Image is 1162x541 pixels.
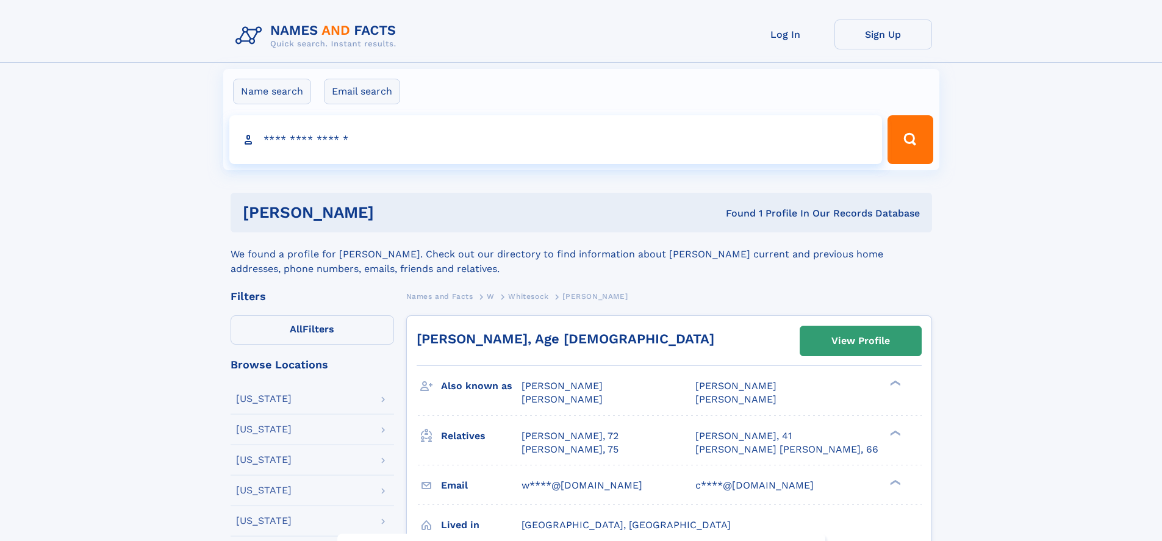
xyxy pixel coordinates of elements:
a: [PERSON_NAME], 75 [522,443,619,456]
a: [PERSON_NAME], Age [DEMOGRAPHIC_DATA] [417,331,714,346]
span: [PERSON_NAME] [522,393,603,405]
a: View Profile [800,326,921,356]
label: Name search [233,79,311,104]
img: Logo Names and Facts [231,20,406,52]
div: [US_STATE] [236,394,292,404]
div: ❯ [887,478,902,486]
h3: Also known as [441,376,522,396]
div: Found 1 Profile In Our Records Database [550,207,920,220]
a: Names and Facts [406,288,473,304]
button: Search Button [888,115,933,164]
label: Filters [231,315,394,345]
span: [PERSON_NAME] [695,393,776,405]
a: [PERSON_NAME], 41 [695,429,792,443]
span: W [487,292,495,301]
div: Browse Locations [231,359,394,370]
h1: [PERSON_NAME] [243,205,550,220]
div: [US_STATE] [236,425,292,434]
h3: Lived in [441,515,522,536]
span: [PERSON_NAME] [695,380,776,392]
span: [PERSON_NAME] [522,380,603,392]
div: ❯ [887,379,902,387]
div: ❯ [887,429,902,437]
label: Email search [324,79,400,104]
div: View Profile [831,327,890,355]
div: We found a profile for [PERSON_NAME]. Check out our directory to find information about [PERSON_N... [231,232,932,276]
a: Whitesock [508,288,548,304]
a: Log In [737,20,834,49]
h3: Relatives [441,426,522,446]
span: Whitesock [508,292,548,301]
span: [PERSON_NAME] [562,292,628,301]
h3: Email [441,475,522,496]
a: Sign Up [834,20,932,49]
div: [US_STATE] [236,516,292,526]
a: W [487,288,495,304]
div: Filters [231,291,394,302]
input: search input [229,115,883,164]
a: [PERSON_NAME] [PERSON_NAME], 66 [695,443,878,456]
span: All [290,323,303,335]
div: [US_STATE] [236,455,292,465]
span: [GEOGRAPHIC_DATA], [GEOGRAPHIC_DATA] [522,519,731,531]
div: [US_STATE] [236,485,292,495]
a: [PERSON_NAME], 72 [522,429,619,443]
